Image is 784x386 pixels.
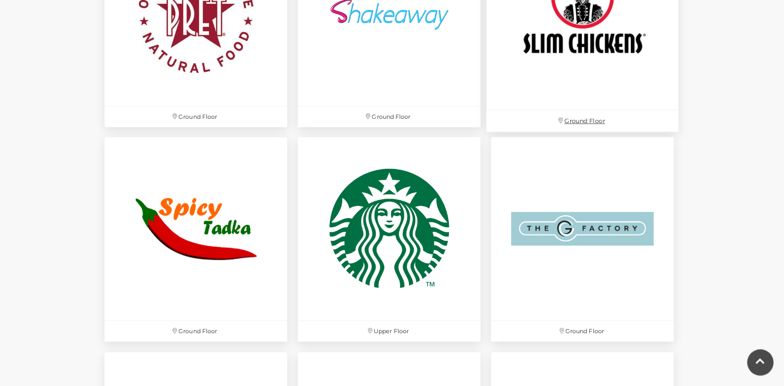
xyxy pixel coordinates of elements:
a: Starbucks at Festival Place, Basingstoke Upper Floor [292,131,486,346]
p: Upper Floor [298,321,480,341]
p: Ground Floor [486,110,678,131]
p: Ground Floor [491,321,674,341]
a: Ground Floor [486,131,679,346]
img: Starbucks at Festival Place, Basingstoke [298,137,480,319]
p: Ground Floor [105,106,287,127]
p: Ground Floor [298,106,480,127]
a: Ground Floor [99,131,292,346]
p: Ground Floor [105,321,287,341]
